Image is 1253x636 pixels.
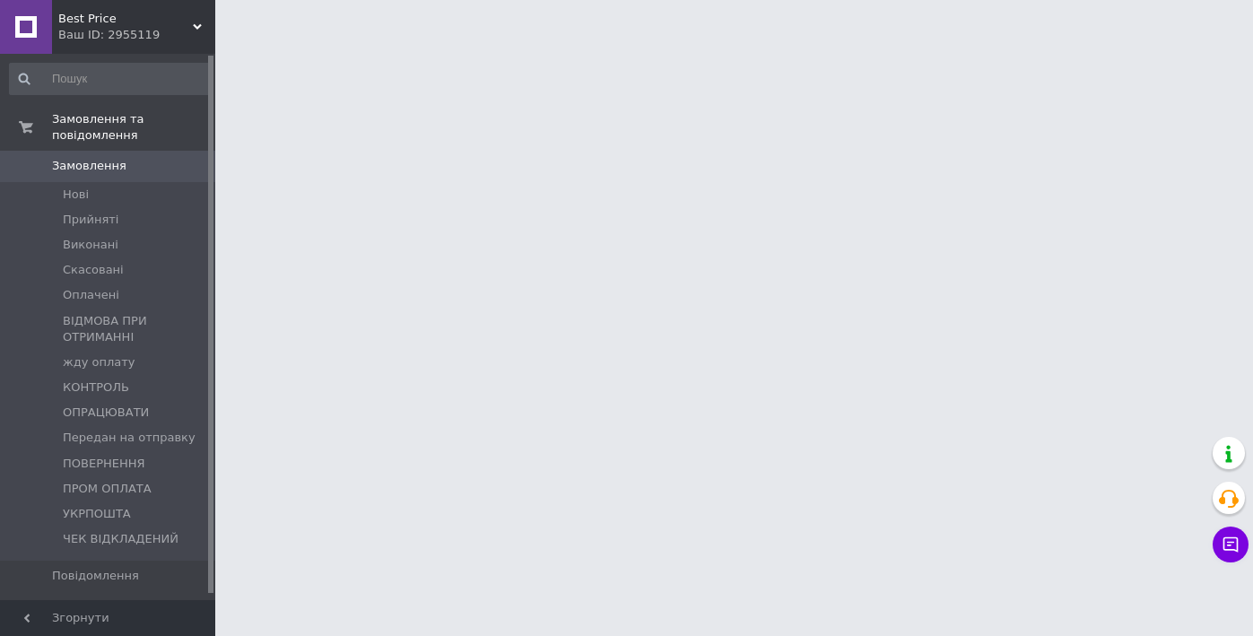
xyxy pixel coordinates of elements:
[63,287,119,303] span: Оплачені
[63,481,152,497] span: ПРОМ ОПЛАТА
[63,379,129,396] span: КОНТРОЛЬ
[9,63,212,95] input: Пошук
[63,456,145,472] span: ПОВЕРНЕННЯ
[63,354,135,370] span: жду оплату
[63,212,118,228] span: Прийняті
[63,430,196,446] span: Передан на отправку
[63,187,89,203] span: Нові
[63,237,118,253] span: Виконані
[58,27,215,43] div: Ваш ID: 2955119
[52,158,126,174] span: Замовлення
[52,599,100,615] span: Покупці
[52,111,215,144] span: Замовлення та повідомлення
[1213,527,1249,562] button: Чат з покупцем
[63,262,124,278] span: Скасовані
[52,568,139,584] span: Повідомлення
[63,506,131,522] span: УКРПОШТА
[58,11,193,27] span: Best Price
[63,531,178,547] span: ЧЕК ВІДКЛАДЕНИЙ
[63,405,149,421] span: ОПРАЦЮВАТИ
[63,313,210,345] span: ВІДМОВА ПРИ ОТРИМАННІ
